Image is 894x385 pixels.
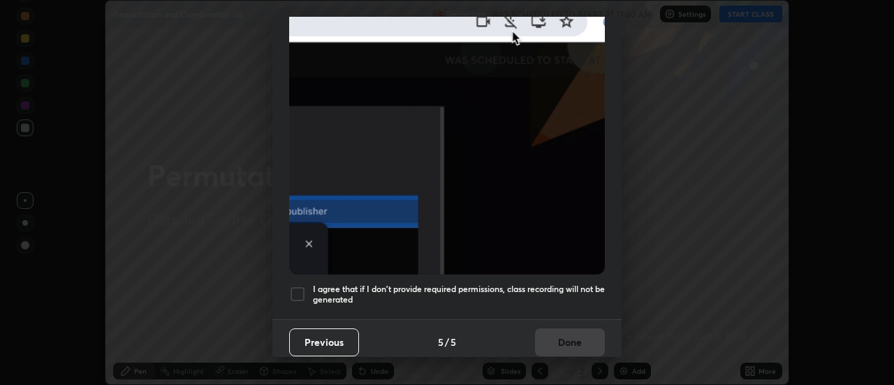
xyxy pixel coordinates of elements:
[438,335,444,349] h4: 5
[289,328,359,356] button: Previous
[445,335,449,349] h4: /
[313,284,605,305] h5: I agree that if I don't provide required permissions, class recording will not be generated
[450,335,456,349] h4: 5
